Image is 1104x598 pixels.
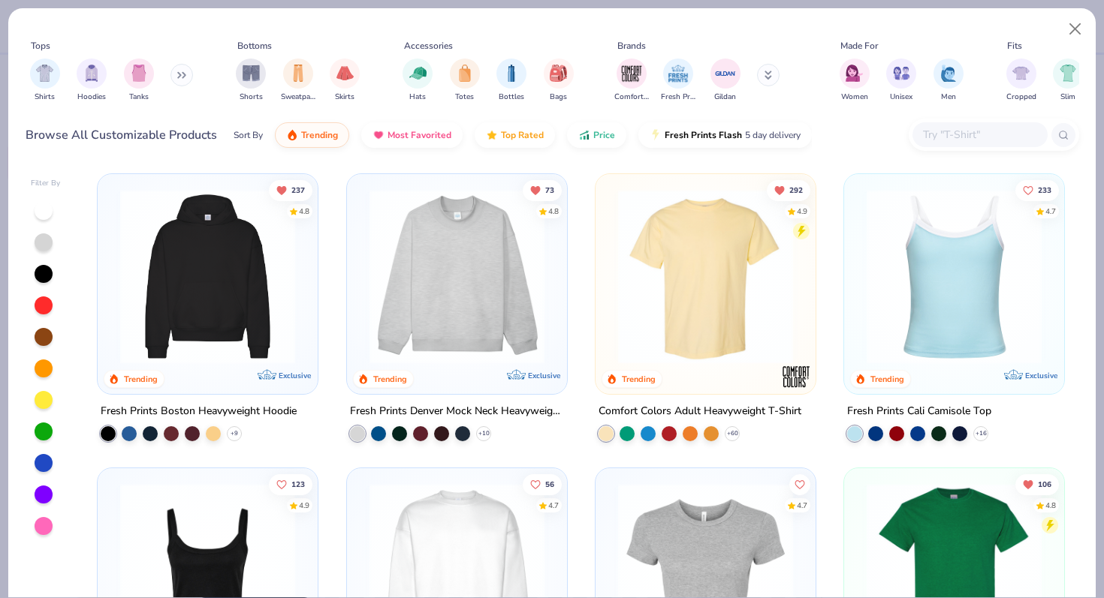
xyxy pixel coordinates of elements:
[781,362,811,392] img: Comfort Colors logo
[36,65,53,82] img: Shirts Image
[1060,65,1076,82] img: Slim Image
[269,474,312,495] button: Like
[501,129,544,141] span: Top Rated
[617,39,646,53] div: Brands
[552,189,742,364] img: a90f7c54-8796-4cb2-9d6e-4e9644cfe0fe
[797,206,807,217] div: 4.9
[547,500,558,512] div: 4.7
[841,92,868,103] span: Women
[1006,92,1036,103] span: Cropped
[550,92,567,103] span: Bags
[611,189,801,364] img: 029b8af0-80e6-406f-9fdc-fdf898547912
[886,59,916,103] button: filter button
[236,59,266,103] button: filter button
[236,59,266,103] div: filter for Shorts
[129,92,149,103] span: Tanks
[240,92,263,103] span: Shorts
[275,122,349,148] button: Trending
[614,92,649,103] span: Comfort Colors
[522,179,561,200] button: Unlike
[544,481,554,488] span: 56
[330,59,360,103] div: filter for Skirts
[1006,59,1036,103] button: filter button
[457,65,473,82] img: Totes Image
[528,371,560,380] span: Exclusive
[388,129,451,141] span: Most Favorited
[26,126,217,144] div: Browse All Customizable Products
[279,371,312,380] span: Exclusive
[330,59,360,103] button: filter button
[976,429,987,438] span: + 16
[77,92,106,103] span: Hoodies
[450,59,480,103] div: filter for Totes
[409,65,427,82] img: Hats Image
[496,59,526,103] div: filter for Bottles
[124,59,154,103] button: filter button
[291,186,305,194] span: 237
[269,179,312,200] button: Unlike
[101,402,297,421] div: Fresh Prints Boston Heavyweight Hoodie
[361,122,463,148] button: Most Favorited
[661,59,695,103] button: filter button
[237,39,272,53] div: Bottoms
[661,92,695,103] span: Fresh Prints
[890,92,912,103] span: Unisex
[522,474,561,495] button: Like
[35,92,55,103] span: Shirts
[77,59,107,103] button: filter button
[547,206,558,217] div: 4.8
[840,59,870,103] button: filter button
[593,129,615,141] span: Price
[710,59,741,103] button: filter button
[496,59,526,103] button: filter button
[745,127,801,144] span: 5 day delivery
[77,59,107,103] div: filter for Hoodies
[847,402,991,421] div: Fresh Prints Cali Camisole Top
[291,481,305,488] span: 123
[620,62,643,85] img: Comfort Colors Image
[1038,481,1051,488] span: 106
[614,59,649,103] div: filter for Comfort Colors
[1015,474,1059,495] button: Unlike
[503,65,520,82] img: Bottles Image
[667,62,689,85] img: Fresh Prints Image
[404,39,453,53] div: Accessories
[922,126,1037,143] input: Try "T-Shirt"
[940,65,957,82] img: Men Image
[281,59,315,103] button: filter button
[840,39,878,53] div: Made For
[714,62,737,85] img: Gildan Image
[1045,500,1056,512] div: 4.8
[893,65,910,82] img: Unisex Image
[231,429,238,438] span: + 9
[403,59,433,103] div: filter for Hats
[710,59,741,103] div: filter for Gildan
[373,129,385,141] img: most_fav.gif
[234,128,263,142] div: Sort By
[544,186,554,194] span: 73
[941,92,956,103] span: Men
[286,129,298,141] img: trending.gif
[31,39,50,53] div: Tops
[335,92,354,103] span: Skirts
[30,59,60,103] button: filter button
[281,92,315,103] span: Sweatpants
[650,129,662,141] img: flash.gif
[550,65,566,82] img: Bags Image
[661,59,695,103] div: filter for Fresh Prints
[789,474,810,495] button: Like
[886,59,916,103] div: filter for Unisex
[243,65,260,82] img: Shorts Image
[1038,186,1051,194] span: 233
[638,122,812,148] button: Fresh Prints Flash5 day delivery
[281,59,315,103] div: filter for Sweatpants
[403,59,433,103] button: filter button
[859,189,1049,364] img: a25d9891-da96-49f3-a35e-76288174bf3a
[1045,206,1056,217] div: 4.7
[301,129,338,141] span: Trending
[801,189,991,364] img: e55d29c3-c55d-459c-bfd9-9b1c499ab3c6
[362,189,552,364] img: f5d85501-0dbb-4ee4-b115-c08fa3845d83
[83,65,100,82] img: Hoodies Image
[336,65,354,82] img: Skirts Image
[450,59,480,103] button: filter button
